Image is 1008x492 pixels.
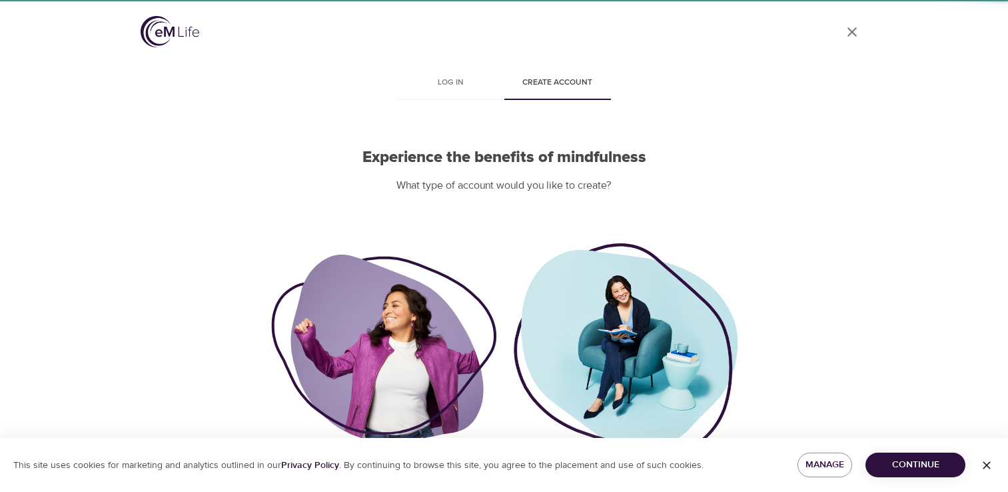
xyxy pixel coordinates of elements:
[512,76,603,90] span: Create account
[271,148,738,167] h2: Experience the benefits of mindfulness
[406,76,496,90] span: Log in
[141,16,199,47] img: logo
[808,457,842,473] span: Manage
[865,453,965,477] button: Continue
[797,453,853,477] button: Manage
[281,459,339,471] a: Privacy Policy
[836,16,868,48] a: close
[876,457,955,473] span: Continue
[271,178,738,193] p: What type of account would you like to create?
